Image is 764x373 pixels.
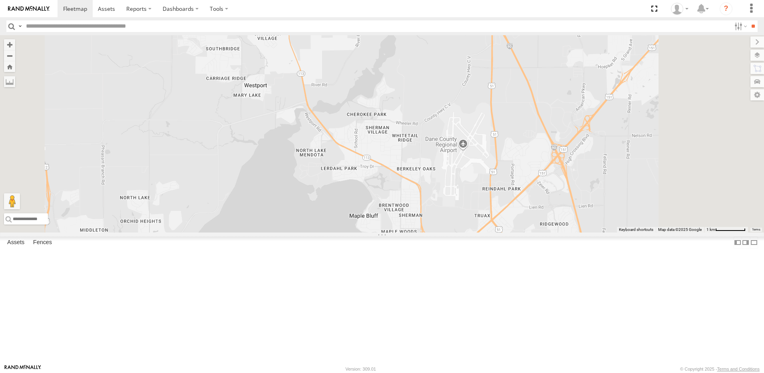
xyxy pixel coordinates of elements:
[742,237,750,248] label: Dock Summary Table to the Right
[4,365,41,373] a: Visit our Website
[668,3,691,15] div: Eric Boock
[4,50,15,61] button: Zoom out
[734,237,742,248] label: Dock Summary Table to the Left
[731,20,748,32] label: Search Filter Options
[750,237,758,248] label: Hide Summary Table
[720,2,732,15] i: ?
[752,228,760,231] a: Terms (opens in new tab)
[619,227,653,233] button: Keyboard shortcuts
[346,367,376,371] div: Version: 309.01
[3,237,28,248] label: Assets
[8,6,50,12] img: rand-logo.svg
[29,237,56,248] label: Fences
[658,227,702,232] span: Map data ©2025 Google
[4,193,20,209] button: Drag Pegman onto the map to open Street View
[4,39,15,50] button: Zoom in
[4,61,15,72] button: Zoom Home
[17,20,23,32] label: Search Query
[704,227,748,233] button: Map scale: 1 km per 72 pixels
[750,89,764,100] label: Map Settings
[4,76,15,87] label: Measure
[680,367,760,371] div: © Copyright 2025 -
[717,367,760,371] a: Terms and Conditions
[706,227,715,232] span: 1 km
